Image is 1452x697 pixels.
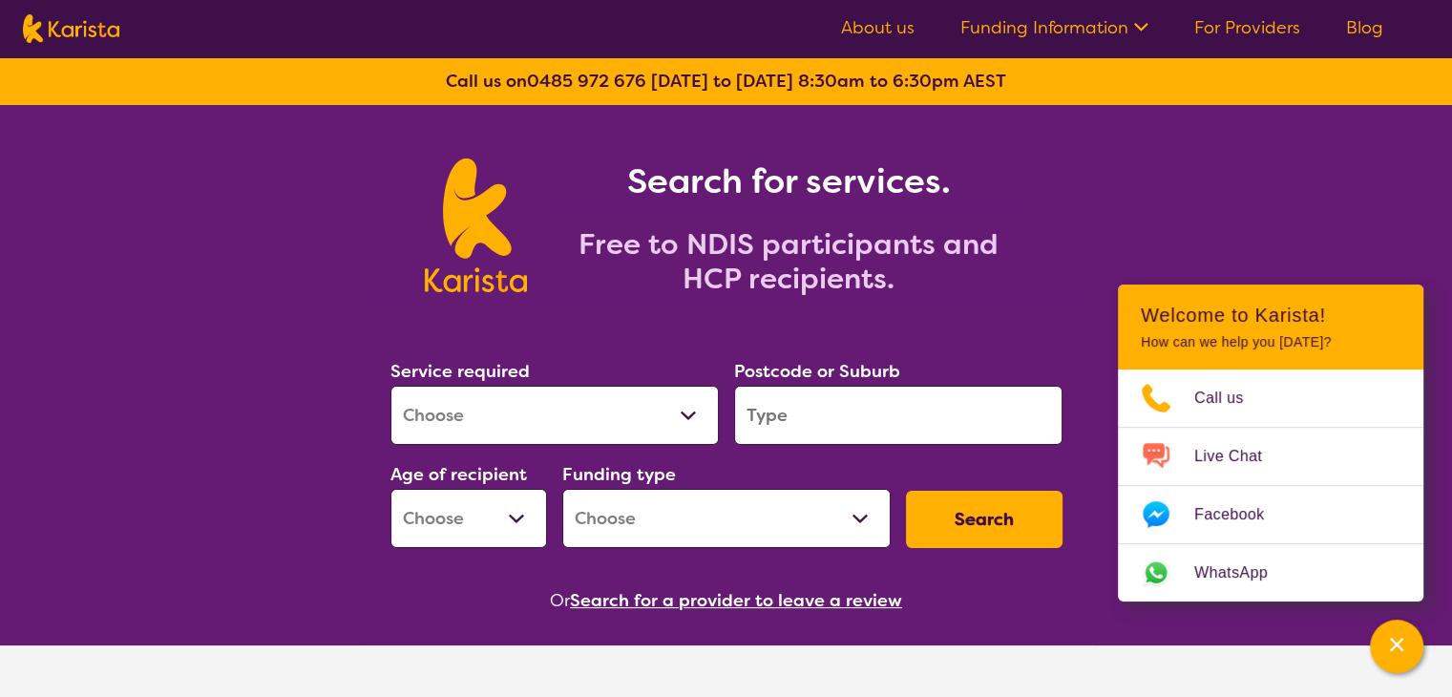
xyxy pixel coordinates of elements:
button: Channel Menu [1370,620,1423,673]
div: Channel Menu [1118,285,1423,602]
button: Search [906,491,1063,548]
input: Type [734,386,1063,445]
span: Live Chat [1194,442,1285,471]
img: Karista logo [425,158,527,292]
label: Funding type [562,463,676,486]
h1: Search for services. [550,158,1027,204]
button: Search for a provider to leave a review [570,586,902,615]
h2: Welcome to Karista! [1141,304,1400,327]
label: Age of recipient [390,463,527,486]
a: Web link opens in a new tab. [1118,544,1423,602]
a: Blog [1346,16,1383,39]
label: Postcode or Suburb [734,360,900,383]
a: For Providers [1194,16,1300,39]
ul: Choose channel [1118,370,1423,602]
img: Karista logo [23,14,119,43]
a: Funding Information [960,16,1148,39]
h2: Free to NDIS participants and HCP recipients. [550,227,1027,296]
a: 0485 972 676 [527,70,646,93]
span: WhatsApp [1194,559,1291,587]
b: Call us on [DATE] to [DATE] 8:30am to 6:30pm AEST [446,70,1006,93]
a: About us [841,16,915,39]
span: Or [550,586,570,615]
label: Service required [390,360,530,383]
p: How can we help you [DATE]? [1141,334,1400,350]
span: Facebook [1194,500,1287,529]
span: Call us [1194,384,1267,412]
